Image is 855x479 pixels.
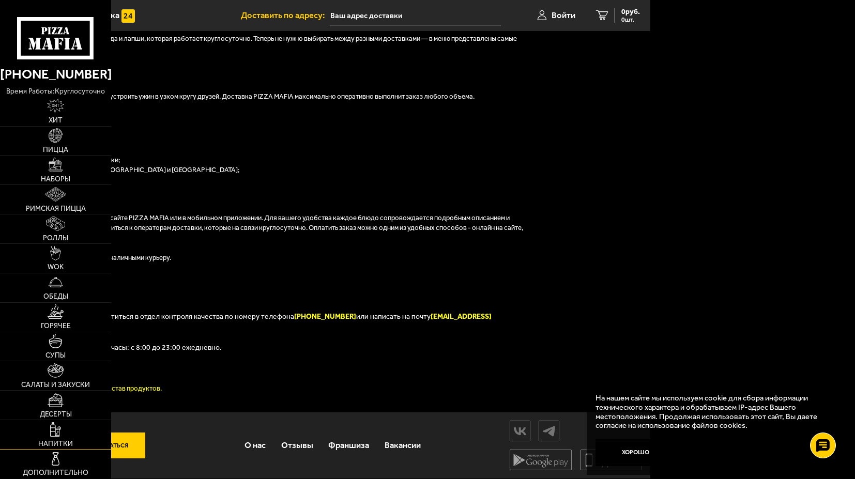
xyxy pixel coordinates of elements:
[539,422,559,440] img: tg
[273,431,321,460] a: Отзывы
[45,352,66,359] span: Супы
[321,431,377,460] a: Франшиза
[48,264,64,271] span: WOK
[21,381,90,389] span: Салаты и закуски
[237,431,273,460] a: О нас
[38,440,73,447] span: Напитки
[40,411,72,418] span: Десерты
[552,11,575,20] span: Войти
[49,117,63,124] span: Хит
[43,293,68,300] span: Обеды
[596,394,828,430] p: На нашем сайте мы используем cookie для сбора информации технического характера и обрабатываем IP...
[41,322,71,330] span: Горячее
[23,469,88,476] span: Дополнительно
[43,146,68,153] span: Пицца
[596,439,676,466] button: Хорошо
[41,176,70,183] span: Наборы
[377,431,429,460] a: Вакансии
[43,235,68,242] span: Роллы
[121,9,135,23] img: 15daf4d41897b9f0e9f617042186c801.svg
[294,312,356,321] font: [PHONE_NUMBER]
[26,205,86,212] span: Римская пицца
[621,8,640,16] span: 0 руб.
[241,11,330,20] span: Доставить по адресу:
[510,422,530,440] img: vk
[621,17,640,23] span: 0 шт.
[330,6,501,25] input: Ваш адрес доставки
